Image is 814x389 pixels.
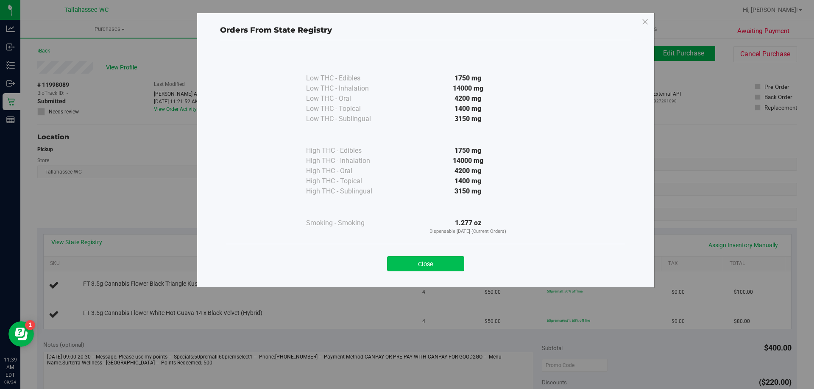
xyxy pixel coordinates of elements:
[391,146,545,156] div: 1750 mg
[220,25,332,35] span: Orders From State Registry
[391,186,545,196] div: 3150 mg
[306,176,391,186] div: High THC - Topical
[391,104,545,114] div: 1400 mg
[306,156,391,166] div: High THC - Inhalation
[306,166,391,176] div: High THC - Oral
[391,156,545,166] div: 14000 mg
[391,73,545,83] div: 1750 mg
[391,83,545,94] div: 14000 mg
[391,218,545,235] div: 1.277 oz
[391,176,545,186] div: 1400 mg
[306,218,391,228] div: Smoking - Smoking
[25,320,35,330] iframe: Resource center unread badge
[306,186,391,196] div: High THC - Sublingual
[306,94,391,104] div: Low THC - Oral
[8,321,34,347] iframe: Resource center
[391,94,545,104] div: 4200 mg
[306,146,391,156] div: High THC - Edibles
[391,166,545,176] div: 4200 mg
[391,114,545,124] div: 3150 mg
[306,114,391,124] div: Low THC - Sublingual
[306,104,391,114] div: Low THC - Topical
[391,228,545,235] p: Dispensable [DATE] (Current Orders)
[306,83,391,94] div: Low THC - Inhalation
[306,73,391,83] div: Low THC - Edibles
[387,256,464,271] button: Close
